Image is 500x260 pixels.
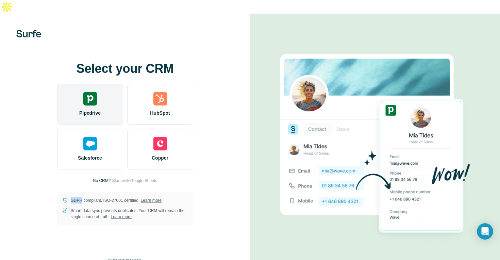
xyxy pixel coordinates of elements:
[111,214,132,219] a: Learn more
[477,223,493,240] div: Open Intercom Messenger
[280,43,470,245] img: PIPEDRIVE image
[83,92,97,105] img: pipedrive's logo
[141,198,162,203] a: Learn more
[112,178,157,184] button: Start with Google Sheets
[150,110,170,116] span: HubSpot
[153,92,167,105] img: hubspot's logo
[153,137,167,150] img: copper's logo
[152,155,168,161] span: Copper
[71,197,162,204] p: GDPR compliant. ISO-27001 certified.
[16,30,41,37] img: Surfe's logo
[93,178,111,184] p: No CRM?
[83,137,97,150] img: salesforce's logo
[78,155,102,161] span: Salesforce
[71,208,188,220] p: Smart data sync prevents duplicates. Your CRM will remain the single source of truth.
[79,110,101,116] span: Pipedrive
[57,62,193,76] h1: Select your CRM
